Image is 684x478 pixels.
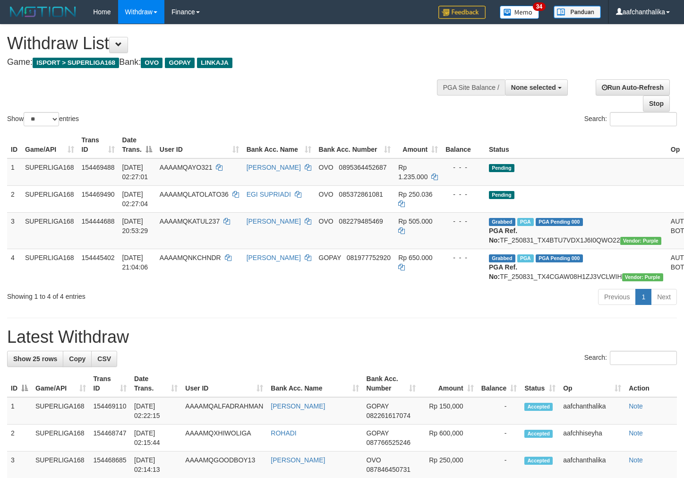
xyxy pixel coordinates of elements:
td: 1 [7,397,32,425]
span: Show 25 rows [13,355,57,363]
button: None selected [505,79,568,96]
td: Rp 600,000 [419,425,477,452]
th: ID: activate to sort column descending [7,370,32,397]
span: 154444688 [82,217,115,225]
span: Pending [489,164,514,172]
td: 154469110 [90,397,131,425]
span: GOPAY [319,254,341,261]
a: Note [629,402,643,410]
span: ISPORT > SUPERLIGA168 [33,58,119,68]
span: AAAAMQAYO321 [160,164,213,171]
span: [DATE] 02:27:01 [122,164,148,181]
span: 154469488 [82,164,115,171]
td: SUPERLIGA168 [21,212,78,249]
th: Trans ID: activate to sort column ascending [78,131,119,158]
span: 154469490 [82,191,115,198]
span: [DATE] 02:27:04 [122,191,148,208]
input: Search: [610,112,677,126]
span: Copy 085372861081 to clipboard [339,191,383,198]
th: Date Trans.: activate to sort column ascending [130,370,181,397]
span: Copy 087766525246 to clipboard [367,439,410,446]
span: [DATE] 21:04:06 [122,254,148,271]
img: MOTION_logo.png [7,5,79,19]
td: SUPERLIGA168 [21,249,78,285]
td: SUPERLIGA168 [21,158,78,186]
label: Search: [584,351,677,365]
a: Show 25 rows [7,351,63,367]
td: 3 [7,212,21,249]
img: Button%20Memo.svg [500,6,539,19]
input: Search: [610,351,677,365]
span: Marked by aafchhiseyha [517,254,534,262]
b: PGA Ref. No: [489,263,517,280]
td: aafchanthalika [559,397,625,425]
span: CSV [97,355,111,363]
td: 2 [7,425,32,452]
td: TF_250831_TX4BTU7VDX1J6I0QWO22 [485,212,667,249]
span: GOPAY [165,58,195,68]
a: ROHADI [271,429,296,437]
th: User ID: activate to sort column ascending [181,370,267,397]
td: [DATE] 02:22:15 [130,397,181,425]
th: Bank Acc. Name: activate to sort column ascending [267,370,362,397]
td: 154468747 [90,425,131,452]
span: Pending [489,191,514,199]
a: [PERSON_NAME] [247,254,301,261]
span: LINKAJA [197,58,232,68]
td: AAAAMQXHIWOLIGA [181,425,267,452]
th: Trans ID: activate to sort column ascending [90,370,131,397]
span: OVO [367,456,381,464]
a: [PERSON_NAME] [247,217,301,225]
th: Amount: activate to sort column ascending [394,131,442,158]
span: Accepted [524,403,553,411]
h1: Latest Withdraw [7,328,677,347]
a: Note [629,456,643,464]
td: SUPERLIGA168 [21,185,78,212]
th: Game/API: activate to sort column ascending [21,131,78,158]
span: Vendor URL: https://trx4.1velocity.biz [622,273,663,281]
td: SUPERLIGA168 [32,397,90,425]
td: AAAAMQALFADRAHMAN [181,397,267,425]
th: Amount: activate to sort column ascending [419,370,477,397]
th: User ID: activate to sort column ascending [156,131,243,158]
th: ID [7,131,21,158]
span: None selected [511,84,556,91]
td: Rp 150,000 [419,397,477,425]
a: CSV [91,351,117,367]
span: [DATE] 20:53:29 [122,217,148,235]
td: aafchhiseyha [559,425,625,452]
th: Balance: activate to sort column ascending [478,370,521,397]
span: PGA Pending [536,254,583,262]
td: 4 [7,249,21,285]
a: EGI SUPRIADI [247,191,291,198]
span: 154445402 [82,254,115,261]
span: GOPAY [367,429,389,437]
span: Copy 087846450731 to clipboard [367,466,410,473]
td: - [478,425,521,452]
label: Search: [584,112,677,126]
div: - - - [445,163,481,172]
span: AAAAMQLATOLATO36 [160,191,229,198]
span: Copy 082279485469 to clipboard [339,217,383,225]
span: Accepted [524,457,553,465]
th: Balance [442,131,485,158]
th: Date Trans.: activate to sort column descending [119,131,156,158]
a: Previous [598,289,636,305]
img: panduan.png [554,6,601,18]
select: Showentries [24,112,59,126]
div: PGA Site Balance / [437,79,505,96]
td: SUPERLIGA168 [32,425,90,452]
td: 2 [7,185,21,212]
a: Stop [643,96,670,112]
span: Copy 0895364452687 to clipboard [339,164,386,171]
th: Bank Acc. Number: activate to sort column ascending [363,370,420,397]
a: 1 [635,289,651,305]
span: GOPAY [367,402,389,410]
span: OVO [319,191,333,198]
th: Status: activate to sort column ascending [521,370,559,397]
span: Copy [69,355,85,363]
th: Action [625,370,677,397]
span: PGA Pending [536,218,583,226]
td: - [478,397,521,425]
span: OVO [141,58,162,68]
